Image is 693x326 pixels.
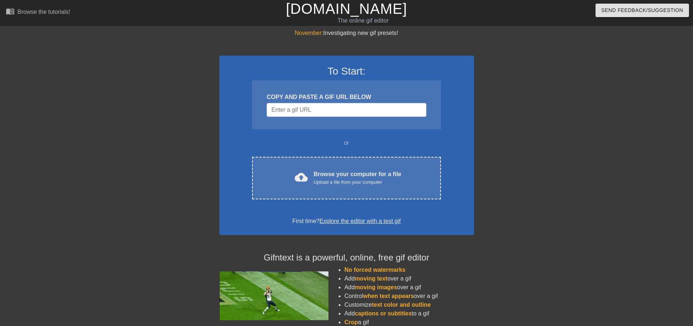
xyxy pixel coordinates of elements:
div: or [238,139,455,147]
li: Customize [344,301,474,309]
a: [DOMAIN_NAME] [286,1,407,17]
h4: Gifntext is a powerful, online, free gif editor [219,253,474,263]
li: Add to a gif [344,309,474,318]
span: captions or subtitles [355,310,411,317]
span: Send Feedback/Suggestion [601,6,683,15]
span: moving text [355,275,387,282]
input: Username [267,103,426,117]
div: COPY AND PASTE A GIF URL BELOW [267,93,426,102]
li: Control over a gif [344,292,474,301]
div: Browse the tutorials! [17,9,70,15]
span: cloud_upload [295,171,308,184]
span: No forced watermarks [344,267,406,273]
img: football_small.gif [219,271,328,320]
div: Upload a file from your computer [314,179,401,186]
span: menu_book [6,7,15,16]
div: Browse your computer for a file [314,170,401,186]
li: Add over a gif [344,283,474,292]
div: Investigating new gif presets! [219,29,474,37]
div: First time? [229,217,465,226]
li: Add over a gif [344,274,474,283]
span: Crop [344,319,358,325]
span: text color and outline [372,302,431,308]
span: November: [295,30,323,36]
span: when text appears [363,293,414,299]
a: Explore the editor with a test gif [319,218,401,224]
h3: To Start: [229,65,465,77]
span: moving images [355,284,397,290]
div: The online gif editor [235,16,491,25]
a: Browse the tutorials! [6,7,70,18]
button: Send Feedback/Suggestion [596,4,689,17]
